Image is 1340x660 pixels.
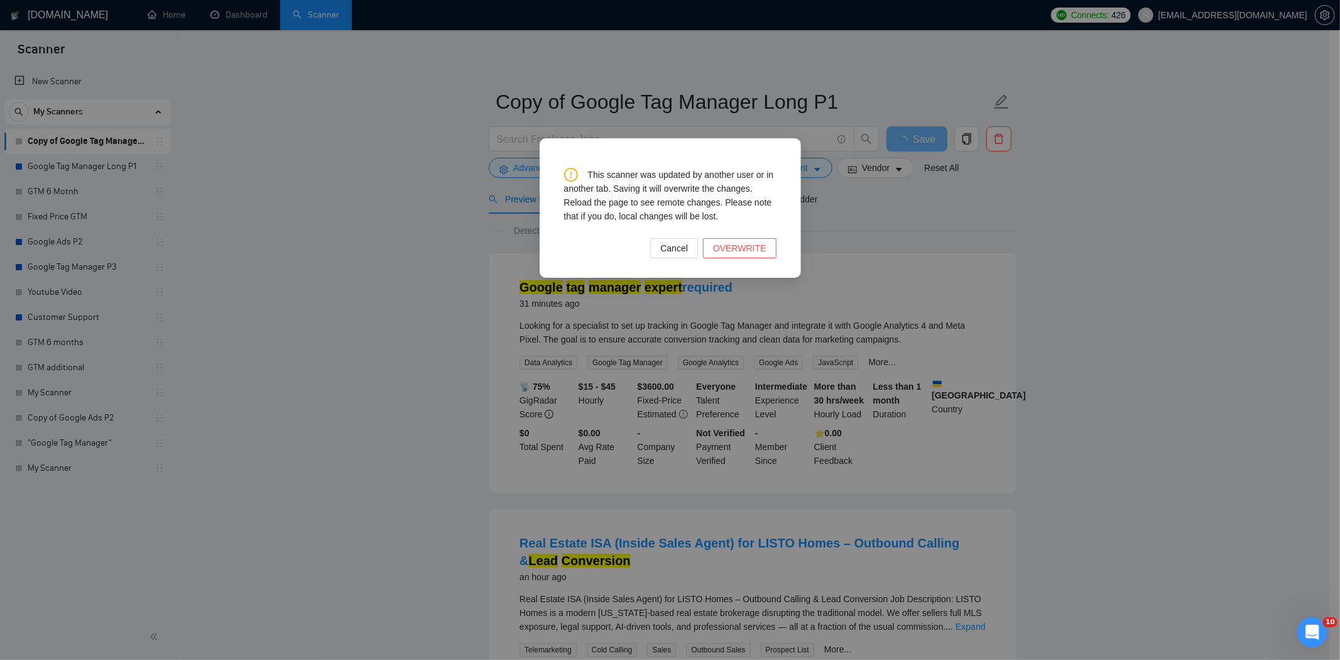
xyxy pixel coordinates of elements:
[650,238,698,258] button: Cancel
[564,168,776,223] div: This scanner was updated by another user or in another tab. Saving it will overwrite the changes....
[564,168,578,182] span: exclamation-circle
[1297,617,1327,647] iframe: Intercom live chat
[1323,617,1337,627] span: 10
[660,241,688,255] span: Cancel
[713,241,766,255] span: OVERWRITE
[703,238,776,258] button: OVERWRITE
